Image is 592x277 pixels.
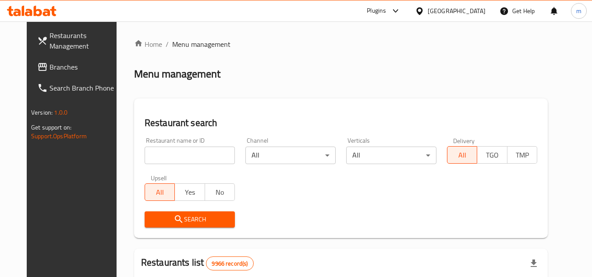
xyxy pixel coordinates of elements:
span: Get support on: [31,122,71,133]
span: No [209,186,231,199]
span: Restaurants Management [50,30,119,51]
label: Delivery [453,137,475,144]
div: All [245,147,336,164]
span: Search [152,214,228,225]
button: TMP [507,146,537,164]
div: All [346,147,436,164]
span: 9966 record(s) [206,259,253,268]
li: / [166,39,169,49]
span: All [149,186,171,199]
span: 1.0.0 [54,107,67,118]
span: m [576,6,581,16]
span: Menu management [172,39,230,49]
span: Branches [50,62,119,72]
a: Home [134,39,162,49]
a: Support.OpsPlatform [31,130,87,142]
div: Total records count [206,256,253,270]
span: TMP [511,149,534,161]
button: No [205,183,235,201]
div: Plugins [367,6,386,16]
h2: Restaurants list [141,256,254,270]
div: [GEOGRAPHIC_DATA] [428,6,486,16]
div: Export file [523,253,544,274]
span: TGO [481,149,503,161]
button: Yes [174,183,205,201]
span: Version: [31,107,53,118]
span: All [451,149,474,161]
button: All [145,183,175,201]
input: Search for restaurant name or ID.. [145,147,235,164]
nav: breadcrumb [134,39,548,49]
a: Search Branch Phone [30,77,126,98]
span: Search Branch Phone [50,83,119,93]
h2: Menu management [134,67,220,81]
span: Yes [178,186,201,199]
a: Restaurants Management [30,25,126,56]
a: Branches [30,56,126,77]
button: TGO [477,146,507,164]
button: All [447,146,477,164]
label: Upsell [151,175,167,181]
h2: Restaurant search [145,116,537,130]
button: Search [145,211,235,228]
